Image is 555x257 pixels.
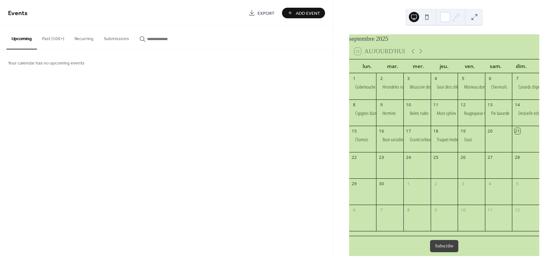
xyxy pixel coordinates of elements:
div: 7 [515,75,520,81]
div: mer. [406,59,431,73]
button: Recurring [69,26,99,49]
div: Hirondeles rustiques [383,84,414,90]
button: Subscribe [430,240,459,252]
button: Past (100+) [37,26,69,49]
div: 5 [515,181,520,187]
div: 3 [460,181,466,187]
div: 7 [379,207,384,213]
span: Events [8,7,28,20]
div: 11 [487,207,493,213]
div: 9 [433,207,439,213]
span: Your calendar has no upcoming events [8,60,84,67]
div: mar. [380,59,406,73]
div: Geai ders chênes [437,84,463,90]
div: 9 [379,102,384,107]
div: 1 [406,181,411,187]
div: 2 [379,75,384,81]
div: Chevreuils [491,84,507,90]
div: Cigognes blanches [349,110,376,116]
div: 21 [515,128,520,134]
div: 8 [406,207,411,213]
div: Rougequeue noir [464,110,490,116]
div: 6 [487,75,493,81]
div: 12 [460,102,466,107]
div: Bolets rudes [410,110,429,116]
div: Bolets rudes [403,110,431,116]
div: lun. [354,59,380,73]
div: 25 [433,154,439,160]
div: Chamois [355,136,368,143]
div: 28 [515,154,520,160]
div: sam. [483,59,508,73]
div: septembre 2025 [349,34,539,44]
div: Moineau domestique [458,84,485,90]
div: Canards chipeaux [512,84,539,90]
div: 19 [460,128,466,134]
div: Moineau domestique [464,84,497,90]
button: Add Event [282,8,325,18]
div: 30 [379,181,384,187]
div: Pie bavarde [491,110,509,116]
div: Grand corbeau [410,136,433,143]
div: Decticelle echassière [512,110,539,116]
div: Moro sphinx [437,110,456,116]
div: Hirondeles rustiques [376,84,403,90]
div: 29 [351,181,357,187]
div: Souci [464,136,472,143]
a: Export [244,8,279,18]
div: 22 [351,154,357,160]
div: Geai ders chênes [431,84,458,90]
div: 16 [379,128,384,134]
div: Buse variable [383,136,403,143]
div: Hermine [383,110,396,116]
div: Hermine [376,110,403,116]
div: 4 [433,75,439,81]
button: Upcoming [6,26,37,49]
button: Submissions [99,26,134,49]
div: Chevreuils [485,84,512,90]
div: Bécassine des marais [410,84,443,90]
div: Gobemouche noir [355,84,383,90]
div: 26 [460,154,466,160]
div: 11 [433,102,439,107]
div: 13 [487,102,493,107]
div: Gobemouche noir [349,84,376,90]
div: Traquet motteux [431,136,458,143]
div: ven. [457,59,483,73]
div: Cigognes blanches [355,110,383,116]
div: Rougequeue noir [458,110,485,116]
div: 1 [351,75,357,81]
div: Chamois [349,136,376,143]
div: 23 [379,154,384,160]
div: 15 [351,128,357,134]
div: 3 [406,75,411,81]
div: Canards chipeaux [518,84,545,90]
div: Pie bavarde [485,110,512,116]
div: Grand corbeau [403,136,431,143]
div: Traquet motteux [437,136,462,143]
div: 17 [406,128,411,134]
div: Moro sphinx [431,110,458,116]
div: Souci [458,136,485,143]
div: 10 [406,102,411,107]
div: 2 [433,181,439,187]
div: 18 [433,128,439,134]
div: 24 [406,154,411,160]
span: Add Event [296,10,320,17]
div: 4 [487,181,493,187]
div: Bécassine des marais [403,84,431,90]
div: Decticelle echassière [518,110,550,116]
div: dim. [508,59,534,73]
div: 10 [460,207,466,213]
div: 14 [515,102,520,107]
div: jeu. [431,59,457,73]
div: 12 [515,207,520,213]
div: Buse variable [376,136,403,143]
div: 8 [351,102,357,107]
div: 27 [487,154,493,160]
div: 5 [460,75,466,81]
span: Export [258,10,275,17]
div: 20 [487,128,493,134]
div: 6 [351,207,357,213]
